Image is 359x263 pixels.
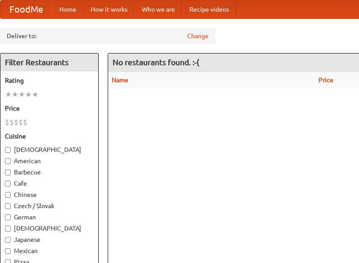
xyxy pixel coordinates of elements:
[32,89,39,99] li: ★
[14,117,18,127] li: $
[9,117,14,127] li: $
[187,31,209,40] a: Change
[5,158,11,164] input: American
[5,76,94,85] h5: Rating
[5,248,11,254] input: Mexican
[5,169,11,175] input: Barbecue
[135,0,182,18] a: Who we are
[5,190,94,199] label: Chinese
[5,246,94,255] label: Mexican
[5,104,94,113] h5: Price
[52,0,83,18] a: Home
[113,58,199,67] ng-pluralize: No restaurants found. :-(
[319,76,333,84] a: Price
[23,117,27,127] li: $
[5,226,11,232] input: [DEMOGRAPHIC_DATA]
[5,192,11,198] input: Chinese
[18,89,25,99] li: ★
[5,237,11,243] input: Japanese
[5,145,94,154] label: [DEMOGRAPHIC_DATA]
[0,53,98,71] h4: Filter Restaurants
[112,76,128,84] a: Name
[5,132,94,141] h5: Cuisine
[12,89,18,99] li: ★
[5,89,12,99] li: ★
[5,224,94,233] label: [DEMOGRAPHIC_DATA]
[5,203,11,209] input: Czech / Slovak
[5,156,94,165] label: American
[5,117,9,127] li: $
[18,117,23,127] li: $
[182,0,236,18] a: Recipe videos
[25,89,32,99] li: ★
[5,235,94,244] label: Japanese
[5,179,94,188] label: Cafe
[5,181,11,187] input: Cafe
[5,213,94,222] label: German
[5,147,11,153] input: [DEMOGRAPHIC_DATA]
[5,214,11,220] input: German
[5,168,94,177] label: Barbecue
[5,201,94,210] label: Czech / Slovak
[0,0,52,18] a: FoodMe
[83,0,135,18] a: How it works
